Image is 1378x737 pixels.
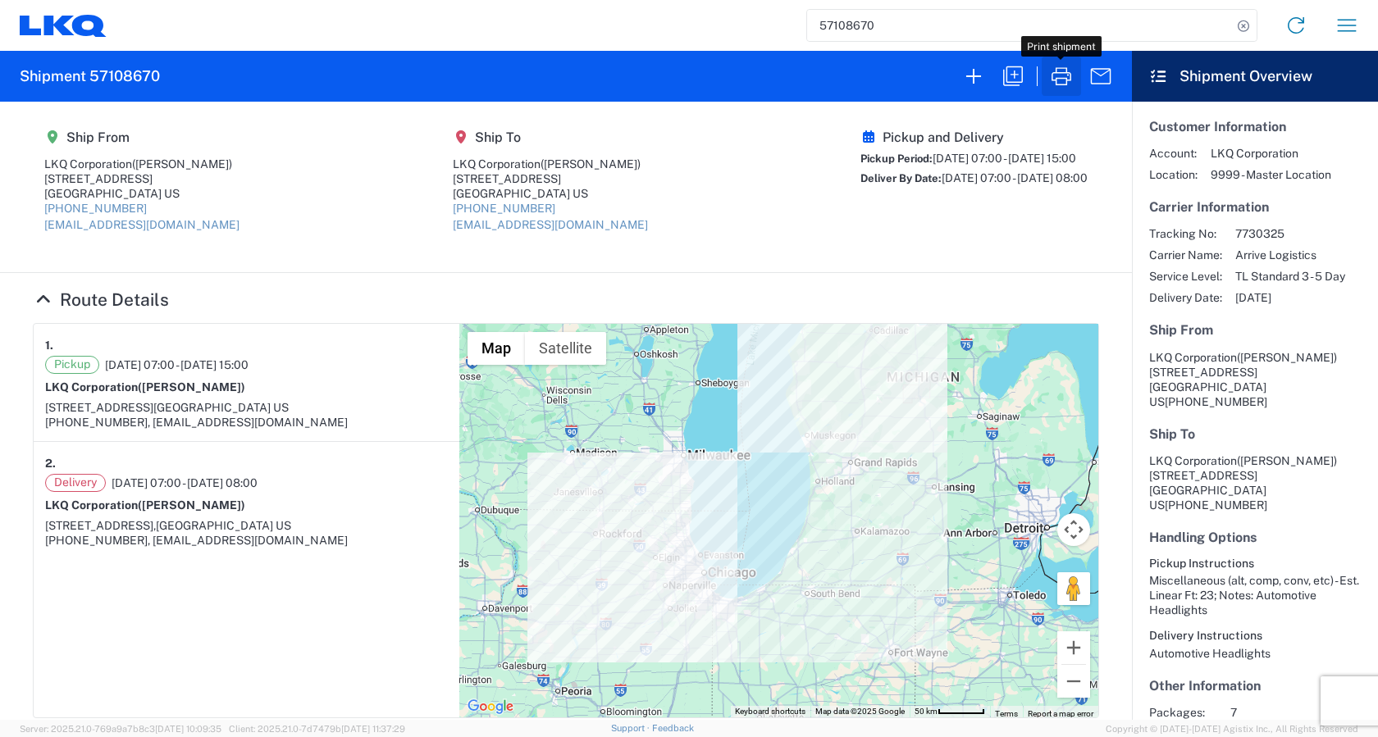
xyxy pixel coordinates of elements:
[45,533,448,548] div: [PHONE_NUMBER], [EMAIL_ADDRESS][DOMAIN_NAME]
[453,202,555,215] a: [PHONE_NUMBER]
[105,357,249,372] span: [DATE] 07:00 - [DATE] 15:00
[453,130,648,145] h5: Ship To
[1149,629,1361,643] h6: Delivery Instructions
[153,401,289,414] span: [GEOGRAPHIC_DATA] US
[1057,665,1090,698] button: Zoom out
[1149,646,1361,661] div: Automotive Headlights
[1149,350,1361,409] address: [GEOGRAPHIC_DATA] US
[1235,290,1345,305] span: [DATE]
[1149,453,1361,512] address: [GEOGRAPHIC_DATA] US
[468,332,525,365] button: Show street map
[1149,705,1217,720] span: Packages:
[1235,248,1345,262] span: Arrive Logistics
[1149,269,1222,284] span: Service Level:
[45,356,99,374] span: Pickup
[1149,351,1237,364] span: LKQ Corporation
[933,152,1076,165] span: [DATE] 07:00 - [DATE] 15:00
[45,335,53,356] strong: 1.
[463,696,518,717] img: Google
[1149,530,1361,545] h5: Handling Options
[44,171,240,186] div: [STREET_ADDRESS]
[112,475,258,490] span: [DATE] 07:00 - [DATE] 08:00
[611,723,652,733] a: Support
[453,218,648,231] a: [EMAIL_ADDRESS][DOMAIN_NAME]
[807,10,1232,41] input: Shipment, tracking or reference number
[735,706,805,717] button: Keyboard shortcuts
[45,380,245,394] strong: LKQ Corporation
[138,498,245,512] span: ([PERSON_NAME])
[1149,573,1361,617] div: Miscellaneous (alt, comp, conv, etc) - Est. Linear Ft: 23; Notes: Automotive Headlights
[453,157,648,171] div: LKQ Corporation
[45,498,245,512] strong: LKQ Corporation
[1057,572,1090,605] button: Drag Pegman onto the map to open Street View
[1149,557,1361,571] h6: Pickup Instructions
[1149,290,1222,305] span: Delivery Date:
[45,519,156,532] span: [STREET_ADDRESS],
[815,707,905,716] span: Map data ©2025 Google
[1149,366,1257,379] span: [STREET_ADDRESS]
[1149,454,1337,482] span: LKQ Corporation [STREET_ADDRESS]
[1132,51,1378,102] header: Shipment Overview
[1211,146,1331,161] span: LKQ Corporation
[1165,395,1267,408] span: [PHONE_NUMBER]
[652,723,694,733] a: Feedback
[132,157,232,171] span: ([PERSON_NAME])
[1237,454,1337,467] span: ([PERSON_NAME])
[1149,119,1361,134] h5: Customer Information
[453,186,648,201] div: [GEOGRAPHIC_DATA] US
[860,172,942,184] span: Deliver By Date:
[1057,513,1090,546] button: Map camera controls
[1230,705,1371,720] span: 7
[1149,226,1222,241] span: Tracking No:
[1149,146,1198,161] span: Account:
[1149,248,1222,262] span: Carrier Name:
[1165,498,1267,512] span: [PHONE_NUMBER]
[995,709,1018,718] a: Terms
[463,696,518,717] a: Open this area in Google Maps (opens a new window)
[44,202,147,215] a: [PHONE_NUMBER]
[155,724,221,734] span: [DATE] 10:09:35
[910,706,990,717] button: Map Scale: 50 km per 54 pixels
[44,157,240,171] div: LKQ Corporation
[20,724,221,734] span: Server: 2025.21.0-769a9a7b8c3
[942,171,1088,184] span: [DATE] 07:00 - [DATE] 08:00
[1149,426,1361,442] h5: Ship To
[45,474,106,492] span: Delivery
[44,130,240,145] h5: Ship From
[1237,351,1337,364] span: ([PERSON_NAME])
[229,724,405,734] span: Client: 2025.21.0-7d7479b
[45,453,56,474] strong: 2.
[541,157,641,171] span: ([PERSON_NAME])
[453,171,648,186] div: [STREET_ADDRESS]
[860,130,1088,145] h5: Pickup and Delivery
[44,218,240,231] a: [EMAIL_ADDRESS][DOMAIN_NAME]
[33,289,169,310] a: Hide Details
[915,707,938,716] span: 50 km
[1211,167,1331,182] span: 9999 - Master Location
[45,415,448,430] div: [PHONE_NUMBER], [EMAIL_ADDRESS][DOMAIN_NAME]
[1057,631,1090,664] button: Zoom in
[156,519,291,532] span: [GEOGRAPHIC_DATA] US
[341,724,405,734] span: [DATE] 11:37:29
[1149,167,1198,182] span: Location:
[1028,709,1093,718] a: Report a map error
[138,380,245,394] span: ([PERSON_NAME])
[860,152,933,165] span: Pickup Period:
[20,66,160,86] h2: Shipment 57108670
[1235,226,1345,241] span: 7730325
[525,332,606,365] button: Show satellite imagery
[1149,199,1361,215] h5: Carrier Information
[45,401,153,414] span: [STREET_ADDRESS]
[1149,322,1361,338] h5: Ship From
[1235,269,1345,284] span: TL Standard 3 - 5 Day
[1149,678,1361,694] h5: Other Information
[44,186,240,201] div: [GEOGRAPHIC_DATA] US
[1106,721,1358,736] span: Copyright © [DATE]-[DATE] Agistix Inc., All Rights Reserved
